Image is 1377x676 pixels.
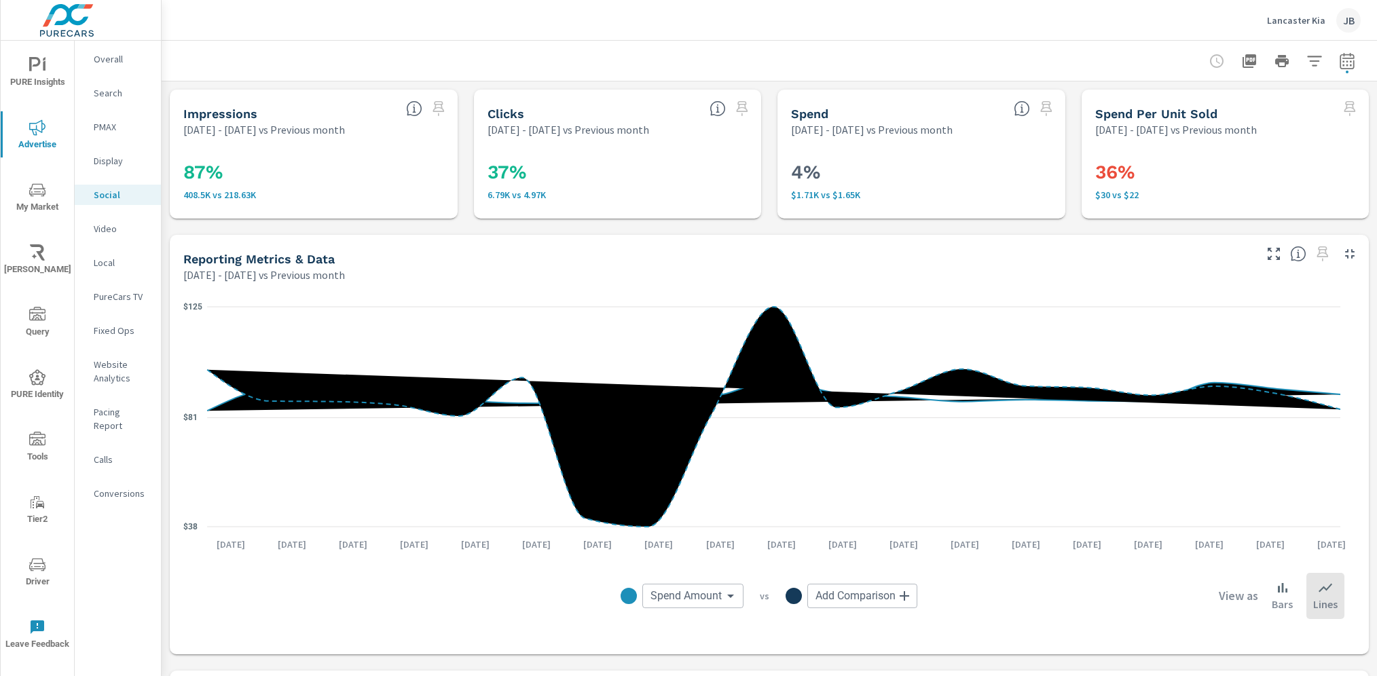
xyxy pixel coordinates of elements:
[488,107,524,121] h5: Clicks
[1236,48,1263,75] button: "Export Report to PDF"
[1095,189,1356,200] p: $30 vs $22
[815,589,896,603] span: Add Comparison
[642,584,743,608] div: Spend Amount
[1312,243,1334,265] span: Select a preset date range to save this widget
[5,307,70,340] span: Query
[791,107,828,121] h5: Spend
[650,589,722,603] span: Spend Amount
[452,538,499,551] p: [DATE]
[94,405,150,432] p: Pacing Report
[1014,100,1030,117] span: The amount of money spent on advertising during the period.
[183,252,335,266] h5: Reporting Metrics & Data
[1247,538,1294,551] p: [DATE]
[390,538,438,551] p: [DATE]
[183,189,444,200] p: 408,501 vs 218,634
[406,100,422,117] span: The number of times an ad was shown on your behalf.
[1313,596,1338,612] p: Lines
[5,182,70,215] span: My Market
[1063,538,1111,551] p: [DATE]
[574,538,621,551] p: [DATE]
[710,100,726,117] span: The number of times an ad was clicked by a consumer.
[183,302,202,312] text: $125
[5,119,70,153] span: Advertise
[75,449,161,470] div: Calls
[75,49,161,69] div: Overall
[1334,48,1361,75] button: Select Date Range
[94,120,150,134] p: PMAX
[819,538,866,551] p: [DATE]
[183,107,257,121] h5: Impressions
[1268,48,1296,75] button: Print Report
[488,161,748,184] h3: 37%
[75,151,161,171] div: Display
[791,189,1052,200] p: $1,705 vs $1,646
[94,290,150,303] p: PureCars TV
[1095,107,1217,121] h5: Spend Per Unit Sold
[183,267,345,283] p: [DATE] - [DATE] vs Previous month
[941,538,989,551] p: [DATE]
[75,320,161,341] div: Fixed Ops
[94,487,150,500] p: Conversions
[5,494,70,527] span: Tier2
[1002,538,1050,551] p: [DATE]
[1095,161,1356,184] h3: 36%
[1301,48,1328,75] button: Apply Filters
[1219,589,1258,603] h6: View as
[743,590,786,602] p: vs
[75,483,161,504] div: Conversions
[268,538,316,551] p: [DATE]
[5,244,70,278] span: [PERSON_NAME]
[75,354,161,388] div: Website Analytics
[488,121,649,138] p: [DATE] - [DATE] vs Previous month
[5,369,70,402] span: PURE Identity
[207,538,255,551] p: [DATE]
[183,161,444,184] h3: 87%
[75,402,161,436] div: Pacing Report
[697,538,744,551] p: [DATE]
[94,154,150,168] p: Display
[94,188,150,202] p: Social
[94,222,150,236] p: Video
[1035,98,1057,119] span: Select a preset date range to save this widget
[731,98,753,119] span: Select a preset date range to save this widget
[1,41,74,665] div: nav menu
[1336,8,1361,33] div: JB
[75,117,161,137] div: PMAX
[75,83,161,103] div: Search
[428,98,449,119] span: Select a preset date range to save this widget
[75,185,161,205] div: Social
[1290,246,1306,262] span: Understand Social data over time and see how metrics compare to each other.
[5,57,70,90] span: PURE Insights
[1272,596,1293,612] p: Bars
[94,453,150,466] p: Calls
[1124,538,1172,551] p: [DATE]
[5,619,70,652] span: Leave Feedback
[94,52,150,66] p: Overall
[1267,14,1325,26] p: Lancaster Kia
[75,219,161,239] div: Video
[488,189,748,200] p: 6,785 vs 4,965
[75,286,161,307] div: PureCars TV
[183,121,345,138] p: [DATE] - [DATE] vs Previous month
[1308,538,1355,551] p: [DATE]
[5,432,70,465] span: Tools
[183,413,198,422] text: $81
[880,538,928,551] p: [DATE]
[94,324,150,337] p: Fixed Ops
[513,538,560,551] p: [DATE]
[1339,243,1361,265] button: Minimize Widget
[791,161,1052,184] h3: 4%
[5,557,70,590] span: Driver
[94,358,150,385] p: Website Analytics
[183,522,198,531] text: $38
[1186,538,1233,551] p: [DATE]
[94,86,150,100] p: Search
[1095,121,1257,138] p: [DATE] - [DATE] vs Previous month
[758,538,805,551] p: [DATE]
[807,584,917,608] div: Add Comparison
[94,256,150,269] p: Local
[1339,98,1361,119] span: Select a preset date range to save this widget
[329,538,377,551] p: [DATE]
[791,121,953,138] p: [DATE] - [DATE] vs Previous month
[635,538,682,551] p: [DATE]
